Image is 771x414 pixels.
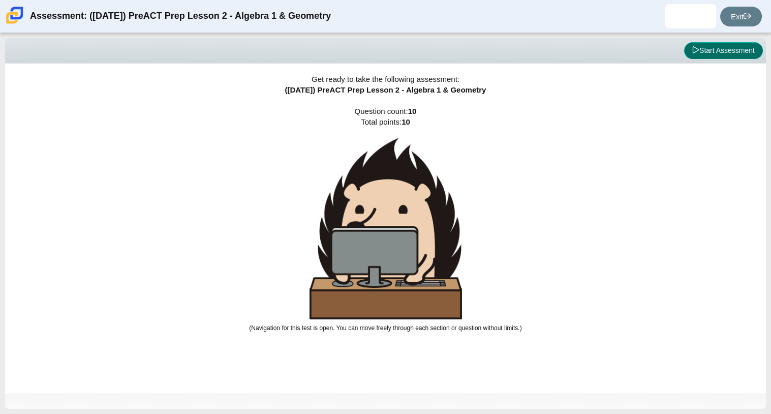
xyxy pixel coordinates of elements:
[312,75,459,83] span: Get ready to take the following assessment:
[402,117,410,126] b: 10
[683,8,699,24] img: yarely.cortespadil.sLNWbC
[408,107,417,115] b: 10
[684,42,763,60] button: Start Assessment
[310,138,462,319] img: hedgehog-behind-computer-large.png
[4,19,25,27] a: Carmen School of Science & Technology
[249,107,521,332] span: Question count: Total points:
[285,85,486,94] span: ([DATE]) PreACT Prep Lesson 2 - Algebra 1 & Geometry
[4,5,25,26] img: Carmen School of Science & Technology
[30,4,331,28] div: Assessment: ([DATE]) PreACT Prep Lesson 2 - Algebra 1 & Geometry
[720,7,762,26] a: Exit
[249,324,521,332] small: (Navigation for this test is open. You can move freely through each section or question without l...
